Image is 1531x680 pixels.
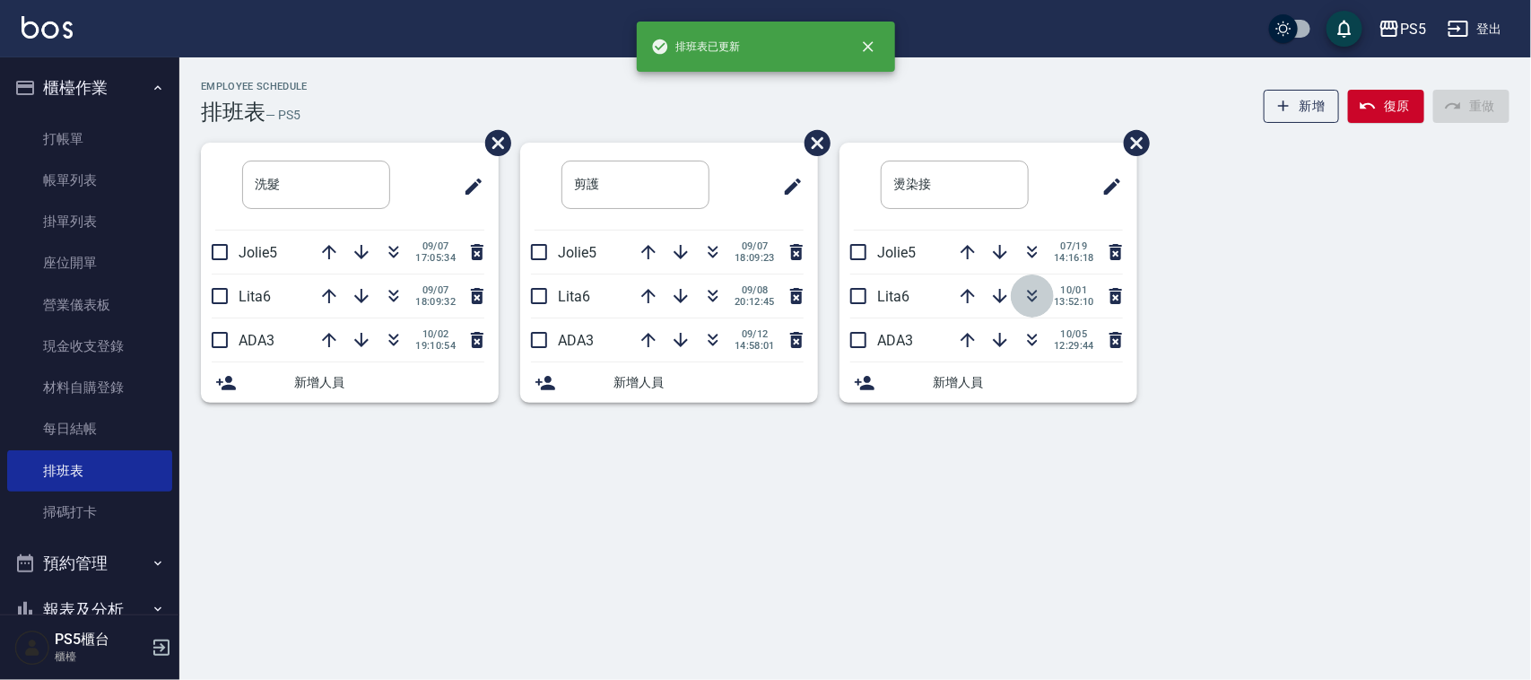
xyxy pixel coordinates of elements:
a: 排班表 [7,450,172,492]
a: 打帳單 [7,118,172,160]
button: 報表及分析 [7,587,172,633]
span: 17:05:34 [415,252,456,264]
img: Logo [22,16,73,39]
span: 10/02 [415,328,456,340]
span: 20:12:45 [735,296,775,308]
a: 帳單列表 [7,160,172,201]
span: ADA3 [877,332,913,349]
span: 刪除班表 [791,117,833,170]
span: 刪除班表 [472,117,514,170]
a: 每日結帳 [7,408,172,449]
a: 座位開單 [7,242,172,283]
span: Jolie5 [877,244,916,261]
input: 排版標題 [881,161,1029,209]
span: 新增人員 [613,373,804,392]
span: 修改班表的標題 [1091,165,1123,208]
span: 刪除班表 [1110,117,1153,170]
span: 14:16:18 [1054,252,1094,264]
div: 新增人員 [839,362,1137,403]
h6: — PS5 [265,106,300,125]
button: 復原 [1348,90,1424,123]
span: 09/07 [415,240,456,252]
input: 排版標題 [561,161,709,209]
a: 掃碼打卡 [7,492,172,533]
p: 櫃檯 [55,649,146,665]
span: Lita6 [558,288,590,305]
span: 18:09:23 [735,252,775,264]
button: PS5 [1371,11,1433,48]
span: 19:10:54 [415,340,456,352]
button: close [848,27,888,66]
span: 14:58:01 [735,340,775,352]
h2: Employee Schedule [201,81,308,92]
a: 現金收支登錄 [7,326,172,367]
span: 09/08 [735,284,775,296]
span: 18:09:32 [415,296,456,308]
button: 櫃檯作業 [7,65,172,111]
div: 新增人員 [520,362,818,403]
span: 新增人員 [933,373,1123,392]
span: ADA3 [239,332,274,349]
span: 修改班表的標題 [452,165,484,208]
span: 排班表已更新 [651,38,741,56]
button: 預約管理 [7,540,172,587]
span: 12:29:44 [1054,340,1094,352]
input: 排版標題 [242,161,390,209]
span: 09/07 [735,240,775,252]
span: 13:52:10 [1054,296,1094,308]
div: 新增人員 [201,362,499,403]
span: 07/19 [1054,240,1094,252]
span: Jolie5 [558,244,596,261]
button: save [1327,11,1362,47]
a: 營業儀表板 [7,284,172,326]
span: 10/01 [1054,284,1094,296]
span: 修改班表的標題 [771,165,804,208]
span: Lita6 [239,288,271,305]
button: 登出 [1440,13,1509,46]
a: 掛單列表 [7,201,172,242]
a: 材料自購登錄 [7,367,172,408]
img: Person [14,630,50,666]
span: 09/07 [415,284,456,296]
span: 新增人員 [294,373,484,392]
span: 09/12 [735,328,775,340]
span: Lita6 [877,288,909,305]
button: 新增 [1264,90,1340,123]
div: PS5 [1400,18,1426,40]
span: 10/05 [1054,328,1094,340]
span: ADA3 [558,332,594,349]
h5: PS5櫃台 [55,631,146,649]
span: Jolie5 [239,244,277,261]
h3: 排班表 [201,100,265,125]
